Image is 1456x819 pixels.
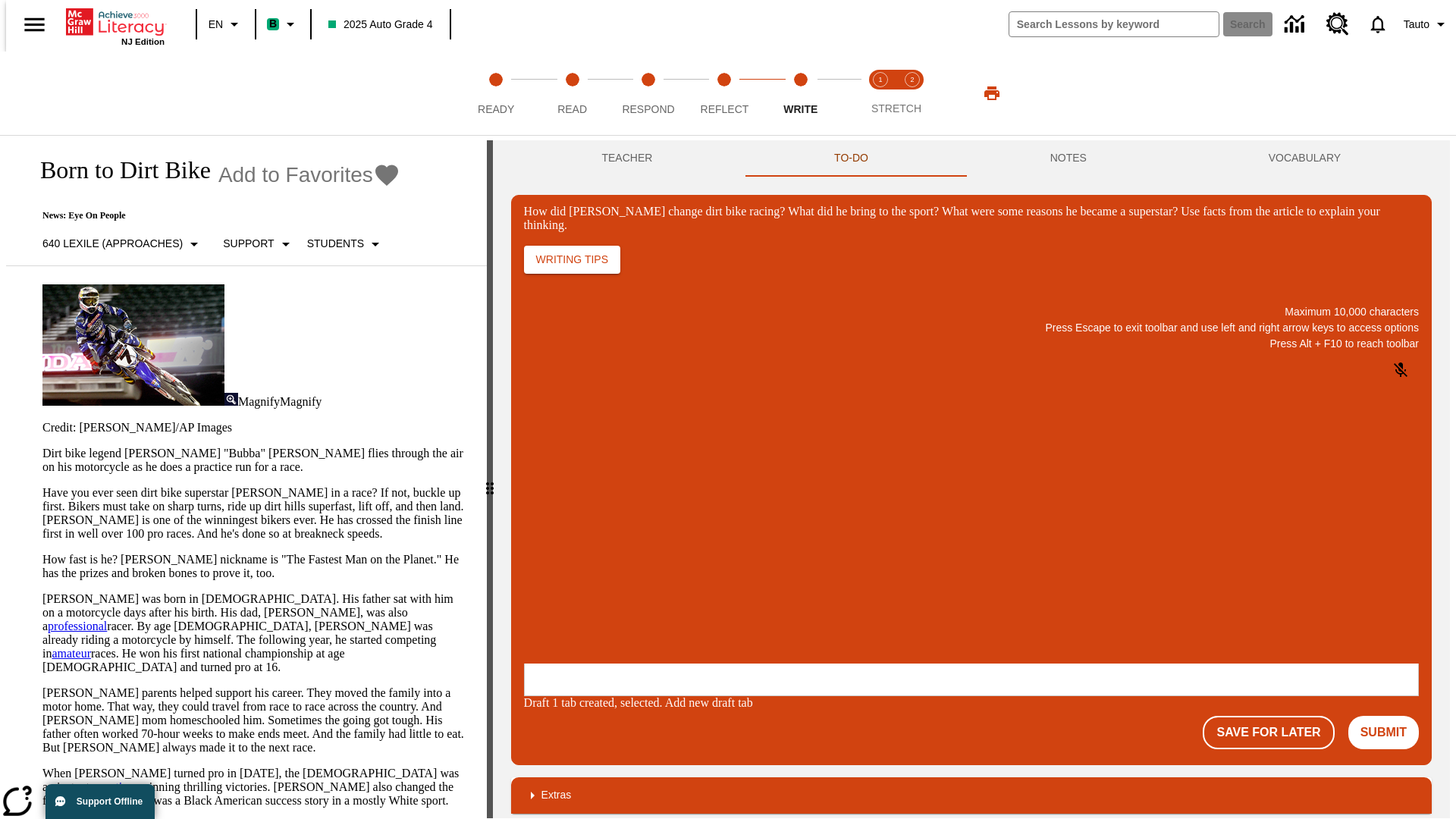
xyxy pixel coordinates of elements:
[910,76,914,83] text: 2
[6,12,221,39] p: One change [PERSON_NAME] brought to dirt bike racing was…
[524,205,1419,232] div: How did [PERSON_NAME] change dirt bike racing? What did he bring to the sport? What were some rea...
[48,620,107,632] a: professional
[269,14,277,33] span: B
[1276,4,1317,45] a: Data Center
[541,787,572,803] p: Extras
[622,103,674,115] span: Respond
[783,103,817,115] span: Write
[968,80,1016,107] button: Print
[524,696,1419,710] div: Draft 1 tab created, selected. Add new draft tab
[1358,5,1398,44] a: Notifications
[45,784,155,819] button: Support Offline
[280,395,322,408] span: Magnify
[24,156,211,184] h1: Born to Dirt Bike
[858,52,902,135] button: Stretch Read step 1 of 2
[52,647,91,660] a: amateur
[524,336,1419,352] p: Press Alt + F10 to reach toolbar
[209,17,223,33] span: EN
[261,11,306,38] button: Boost Class color is mint green. Change class color
[878,76,882,83] text: 1
[6,140,487,811] div: reading
[42,686,469,755] p: [PERSON_NAME] parents helped support his career. They moved the family into a motor home. That wa...
[42,767,469,808] p: When [PERSON_NAME] turned pro in [DATE], the [DEMOGRAPHIC_DATA] was an instant , winning thrillin...
[202,11,250,38] button: Language: EN, Select a language
[77,796,143,807] span: Support Offline
[238,395,280,408] span: Magnify
[42,236,183,252] p: 640 Lexile (Approaches)
[1398,11,1456,38] button: Profile/Settings
[12,2,57,47] button: Open side menu
[1178,140,1432,177] button: VOCABULARY
[1317,4,1358,45] a: Resource Center, Will open in new tab
[218,163,373,187] span: Add to Favorites
[511,140,744,177] button: Teacher
[42,447,469,474] p: Dirt bike legend [PERSON_NAME] "Bubba" [PERSON_NAME] flies through the air on his motorcycle as h...
[743,140,959,177] button: TO-DO
[452,52,540,135] button: Ready step 1 of 5
[528,52,616,135] button: Read step 2 of 5
[36,231,209,258] button: Select Lexile, 640 Lexile (Approaches)
[604,52,692,135] button: Respond step 3 of 5
[524,304,1419,320] p: Maximum 10,000 characters
[42,592,469,674] p: [PERSON_NAME] was born in [DEMOGRAPHIC_DATA]. His father sat with him on a motorcycle days after ...
[680,52,768,135] button: Reflect step 4 of 5
[1404,17,1429,33] span: Tauto
[493,140,1450,818] div: activity
[24,210,400,221] p: News: Eye On People
[1203,716,1334,749] button: Save For Later
[757,52,845,135] button: Write step 5 of 5
[328,17,433,33] span: 2025 Auto Grade 4
[223,236,274,252] p: Support
[959,140,1178,177] button: NOTES
[301,231,391,258] button: Select Student
[217,231,300,258] button: Scaffolds, Support
[89,780,135,793] a: sensation
[871,102,921,115] span: STRETCH
[6,12,221,39] body: How did Stewart change dirt bike racing? What did he bring to the sport? What were some reasons h...
[511,777,1432,814] div: Extras
[701,103,749,115] span: Reflect
[307,236,364,252] p: Students
[42,421,469,435] p: Credit: [PERSON_NAME]/AP Images
[890,52,934,135] button: Stretch Respond step 2 of 2
[42,553,469,580] p: How fast is he? [PERSON_NAME] nickname is "The Fastest Man on the Planet." He has the prizes and ...
[478,103,514,115] span: Ready
[224,393,238,406] img: Magnify
[524,246,620,274] button: Writing Tips
[511,140,1432,177] div: Instructional Panel Tabs
[1009,12,1219,36] input: search field
[487,140,493,818] div: Press Enter or Spacebar and then press right and left arrow keys to move the slider
[1348,716,1419,749] button: Submit
[557,103,587,115] span: Read
[218,162,400,188] button: Add to Favorites - Born to Dirt Bike
[42,284,224,406] img: Motocross racer James Stewart flies through the air on his dirt bike.
[1382,352,1419,388] button: Click to activate and allow voice recognition
[42,486,469,541] p: Have you ever seen dirt bike superstar [PERSON_NAME] in a race? If not, buckle up first. Bikers m...
[121,37,165,46] span: NJ Edition
[524,320,1419,336] p: Press Escape to exit toolbar and use left and right arrow keys to access options
[66,5,165,46] div: Home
